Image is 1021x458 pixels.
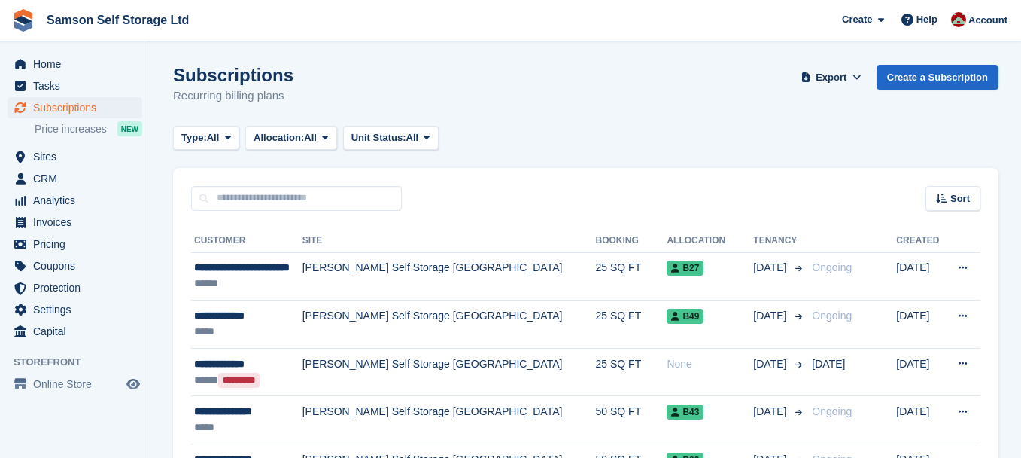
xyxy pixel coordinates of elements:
[191,229,302,253] th: Customer
[798,65,865,90] button: Export
[35,121,142,137] a: Price increases NEW
[8,146,142,167] a: menu
[245,126,337,151] button: Allocation: All
[667,229,753,253] th: Allocation
[951,12,966,27] img: Ian
[896,229,944,253] th: Created
[181,130,207,145] span: Type:
[254,130,304,145] span: Allocation:
[753,404,789,420] span: [DATE]
[302,348,596,396] td: [PERSON_NAME] Self Storage [GEOGRAPHIC_DATA]
[950,191,970,206] span: Sort
[33,321,123,342] span: Capital
[8,97,142,118] a: menu
[753,356,789,372] span: [DATE]
[302,252,596,301] td: [PERSON_NAME] Self Storage [GEOGRAPHIC_DATA]
[33,53,123,75] span: Home
[8,321,142,342] a: menu
[302,396,596,444] td: [PERSON_NAME] Self Storage [GEOGRAPHIC_DATA]
[596,348,667,396] td: 25 SQ FT
[667,261,703,276] span: B27
[35,122,107,136] span: Price increases
[33,234,123,255] span: Pricing
[596,396,667,444] td: 50 SQ FT
[351,130,406,145] span: Unit Status:
[33,255,123,276] span: Coupons
[596,301,667,349] td: 25 SQ FT
[753,260,789,276] span: [DATE]
[896,396,944,444] td: [DATE]
[8,255,142,276] a: menu
[753,229,806,253] th: Tenancy
[842,12,872,27] span: Create
[8,374,142,395] a: menu
[117,121,142,136] div: NEW
[41,8,195,32] a: Samson Self Storage Ltd
[667,309,703,324] span: B49
[667,356,753,372] div: None
[33,190,123,211] span: Analytics
[916,12,937,27] span: Help
[173,126,239,151] button: Type: All
[8,234,142,255] a: menu
[207,130,220,145] span: All
[812,310,852,322] span: Ongoing
[302,301,596,349] td: [PERSON_NAME] Self Storage [GEOGRAPHIC_DATA]
[406,130,419,145] span: All
[8,212,142,233] a: menu
[14,355,150,370] span: Storefront
[33,75,123,96] span: Tasks
[33,168,123,189] span: CRM
[753,308,789,324] span: [DATE]
[343,126,439,151] button: Unit Status: All
[173,65,293,85] h1: Subscriptions
[33,212,123,233] span: Invoices
[304,130,317,145] span: All
[896,348,944,396] td: [DATE]
[896,301,944,349] td: [DATE]
[8,75,142,96] a: menu
[816,70,846,85] span: Export
[33,97,123,118] span: Subscriptions
[33,277,123,298] span: Protection
[812,358,845,370] span: [DATE]
[812,405,852,417] span: Ongoing
[124,375,142,393] a: Preview store
[173,87,293,105] p: Recurring billing plans
[812,261,852,273] span: Ongoing
[302,229,596,253] th: Site
[968,13,1007,28] span: Account
[896,252,944,301] td: [DATE]
[596,229,667,253] th: Booking
[33,146,123,167] span: Sites
[596,252,667,301] td: 25 SQ FT
[8,299,142,320] a: menu
[8,190,142,211] a: menu
[667,405,703,420] span: B43
[8,53,142,75] a: menu
[8,168,142,189] a: menu
[8,277,142,298] a: menu
[877,65,998,90] a: Create a Subscription
[33,299,123,320] span: Settings
[12,9,35,32] img: stora-icon-8386f47178a22dfd0bd8f6a31ec36ba5ce8667c1dd55bd0f319d3a0aa187defe.svg
[33,374,123,395] span: Online Store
